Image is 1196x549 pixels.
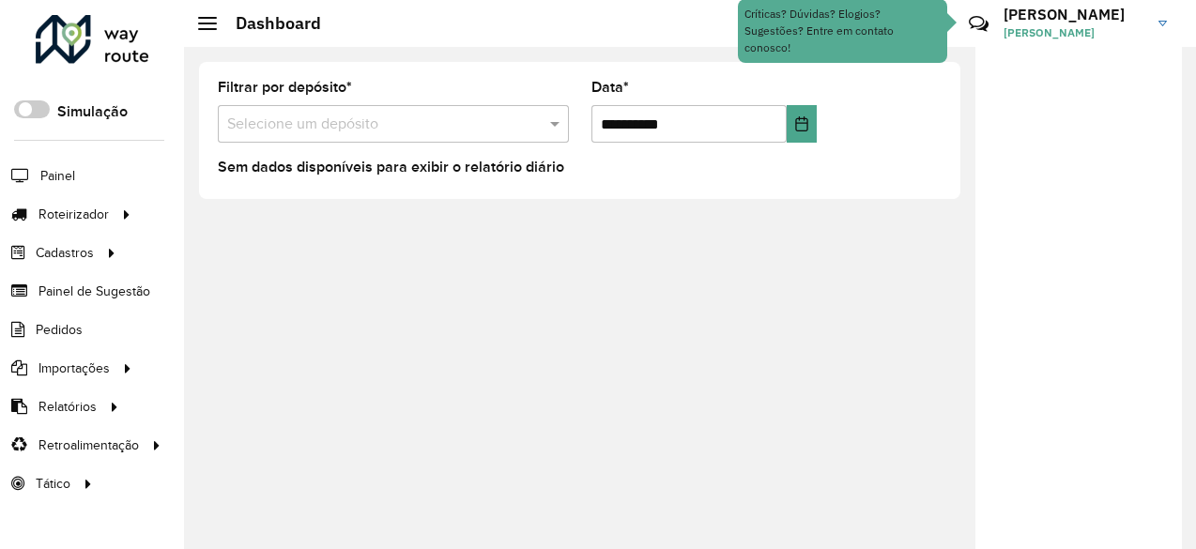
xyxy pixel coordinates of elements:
[36,243,94,263] span: Cadastros
[787,105,817,143] button: Choose Date
[1004,6,1144,23] h3: [PERSON_NAME]
[38,282,150,301] span: Painel de Sugestão
[40,166,75,186] span: Painel
[38,435,139,455] span: Retroalimentação
[36,320,83,340] span: Pedidos
[38,205,109,224] span: Roteirizador
[38,397,97,417] span: Relatórios
[38,358,110,378] span: Importações
[218,156,564,178] label: Sem dados disponíveis para exibir o relatório diário
[57,100,128,123] label: Simulação
[218,76,352,99] label: Filtrar por depósito
[958,4,999,44] a: Contato Rápido
[36,474,70,494] span: Tático
[1004,24,1144,41] span: [PERSON_NAME]
[217,13,321,34] h2: Dashboard
[591,76,629,99] label: Data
